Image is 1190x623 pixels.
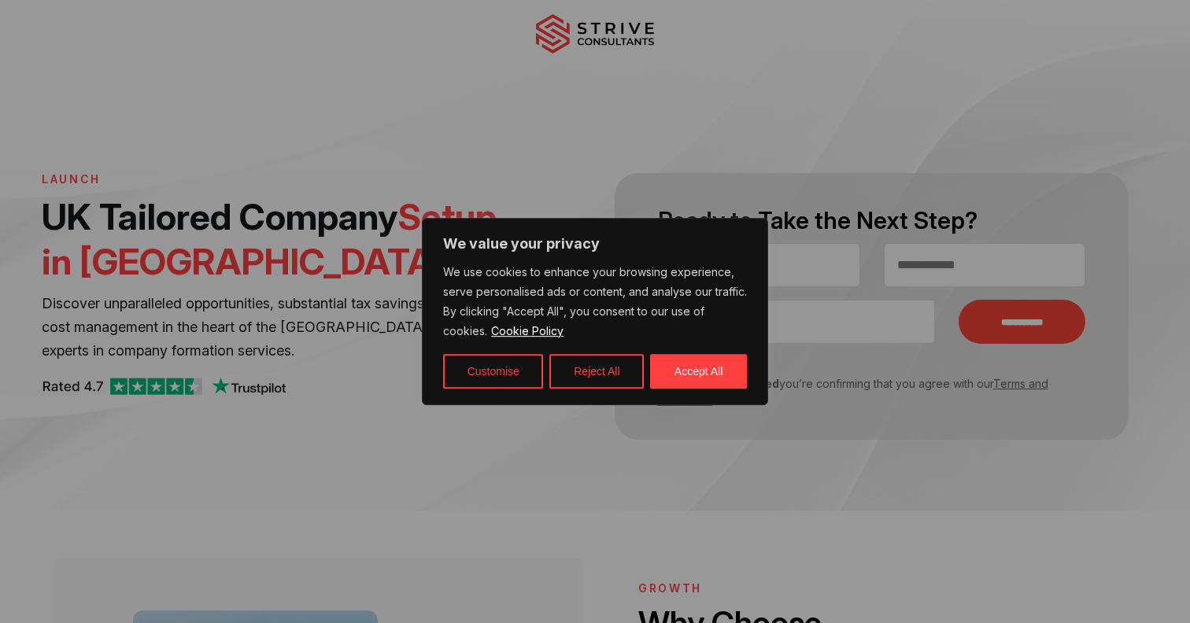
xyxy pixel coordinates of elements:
[549,354,644,389] button: Reject All
[443,234,747,253] p: We value your privacy
[490,323,564,338] a: Cookie Policy
[443,263,747,341] p: We use cookies to enhance your browsing experience, serve personalised ads or content, and analys...
[422,218,768,405] div: We value your privacy
[443,354,543,389] button: Customise
[650,354,747,389] button: Accept All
